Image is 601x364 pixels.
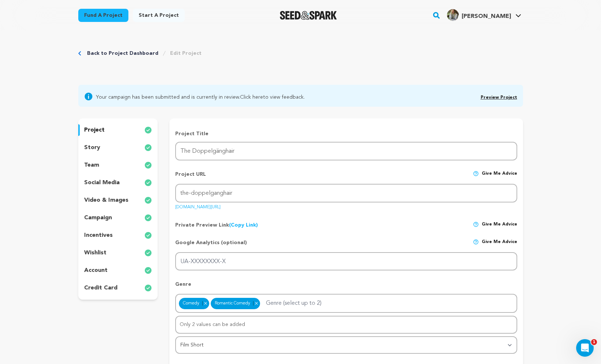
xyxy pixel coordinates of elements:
[84,196,128,205] p: video & images
[84,126,105,134] p: project
[462,14,511,19] span: [PERSON_NAME]
[280,11,337,20] img: Seed&Spark Logo Dark Mode
[202,301,209,306] button: Remove item: 5
[144,196,152,205] img: check-circle-full.svg
[175,281,517,294] p: Genre
[175,252,517,271] input: UA-XXXXXXXX-X
[144,178,152,187] img: check-circle-full.svg
[473,239,479,245] img: help-circle.svg
[170,50,202,57] a: Edit Project
[84,143,100,152] p: story
[78,50,202,57] div: Breadcrumb
[576,339,594,357] iframe: Intercom live chat
[481,95,517,100] a: Preview Project
[211,298,260,310] div: Romantic Comedy
[144,266,152,275] img: check-circle-full.svg
[84,231,113,240] p: incentives
[482,221,517,229] span: Give me advice
[78,282,158,294] button: credit card
[78,124,158,136] button: project
[175,202,221,209] a: [DOMAIN_NAME][URL]
[447,9,459,21] img: 292c8133a83a1c03.jpg
[473,171,479,177] img: help-circle.svg
[144,284,152,292] img: check-circle-full.svg
[175,239,247,252] p: Google Analytics (optional)
[144,249,152,257] img: check-circle-full.svg
[179,298,209,310] div: Comedy
[446,8,523,23] span: Sophie H.'s Profile
[175,171,206,184] p: Project URL
[280,11,337,20] a: Seed&Spark Homepage
[78,247,158,259] button: wishlist
[78,159,158,171] button: team
[447,9,511,21] div: Sophie H.'s Profile
[473,221,479,227] img: help-circle.svg
[84,284,117,292] p: credit card
[482,239,517,252] span: Give me advice
[229,223,258,228] a: (Copy Link)
[175,184,517,202] input: Project URL
[144,161,152,170] img: check-circle-full.svg
[591,339,597,345] span: 1
[253,301,259,306] button: Remove item: 1068
[133,9,185,22] a: Start a project
[84,178,120,187] p: social media
[78,212,158,224] button: campaign
[240,95,263,100] a: Click here
[175,142,517,160] input: Project Name
[78,177,158,189] button: social media
[78,230,158,241] button: incentives
[84,266,108,275] p: account
[96,92,305,101] span: Your campaign has been submitted and is currently in review. to view feedback.
[175,130,517,137] p: Project Title
[144,126,152,134] img: check-circle-full.svg
[144,143,152,152] img: check-circle-full.svg
[175,221,258,229] p: Private Preview Link
[446,8,523,21] a: Sophie H.'s Profile
[87,50,158,57] a: Back to Project Dashboard
[78,194,158,206] button: video & images
[84,249,106,257] p: wishlist
[144,231,152,240] img: check-circle-full.svg
[176,316,516,333] div: Only 2 values can be added
[262,296,337,308] input: Genre (select up to 2)
[78,265,158,276] button: account
[84,161,99,170] p: team
[78,142,158,153] button: story
[78,9,128,22] a: Fund a project
[144,213,152,222] img: check-circle-full.svg
[482,171,517,184] span: Give me advice
[84,213,112,222] p: campaign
